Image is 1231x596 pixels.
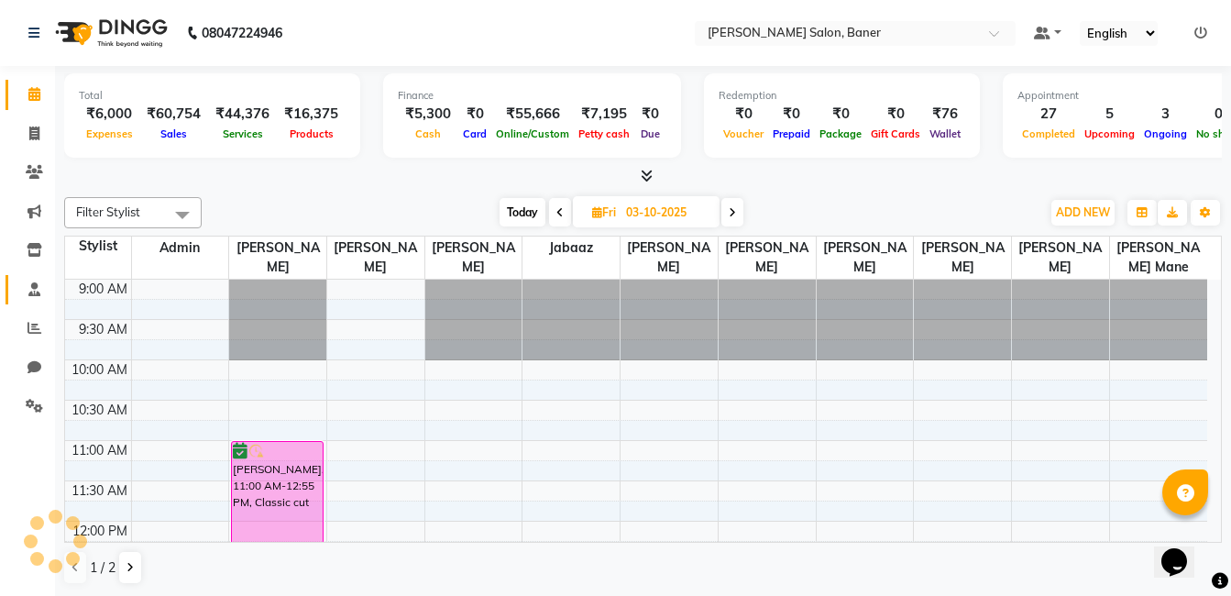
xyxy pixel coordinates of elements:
[719,237,816,279] span: [PERSON_NAME]
[79,88,346,104] div: Total
[588,205,621,219] span: Fri
[636,127,665,140] span: Due
[1139,104,1192,125] div: 3
[574,104,634,125] div: ₹7,195
[768,104,815,125] div: ₹0
[68,401,131,420] div: 10:30 AM
[68,481,131,501] div: 11:30 AM
[1017,127,1080,140] span: Completed
[398,104,458,125] div: ₹5,300
[208,104,277,125] div: ₹44,376
[914,237,1011,279] span: [PERSON_NAME]
[139,104,208,125] div: ₹60,754
[925,127,965,140] span: Wallet
[68,360,131,380] div: 10:00 AM
[156,127,192,140] span: Sales
[621,237,718,279] span: [PERSON_NAME]
[500,198,545,226] span: Today
[65,237,131,256] div: Stylist
[925,104,965,125] div: ₹76
[1051,200,1115,226] button: ADD NEW
[768,127,815,140] span: Prepaid
[68,441,131,460] div: 11:00 AM
[621,199,712,226] input: 2025-10-03
[815,104,866,125] div: ₹0
[815,127,866,140] span: Package
[1017,104,1080,125] div: 27
[574,127,634,140] span: Petty cash
[866,127,925,140] span: Gift Cards
[1080,104,1139,125] div: 5
[1110,237,1207,279] span: [PERSON_NAME] Mane
[425,237,522,279] span: [PERSON_NAME]
[634,104,666,125] div: ₹0
[202,7,282,59] b: 08047224946
[82,127,137,140] span: Expenses
[327,237,424,279] span: [PERSON_NAME]
[75,280,131,299] div: 9:00 AM
[817,237,914,279] span: [PERSON_NAME]
[75,320,131,339] div: 9:30 AM
[1056,205,1110,219] span: ADD NEW
[229,237,326,279] span: [PERSON_NAME]
[458,127,491,140] span: Card
[458,104,491,125] div: ₹0
[218,127,268,140] span: Services
[79,104,139,125] div: ₹6,000
[866,104,925,125] div: ₹0
[719,127,768,140] span: Voucher
[719,104,768,125] div: ₹0
[47,7,172,59] img: logo
[719,88,965,104] div: Redemption
[132,237,229,259] span: Admin
[76,204,140,219] span: Filter Stylist
[285,127,338,140] span: Products
[1154,523,1213,578] iframe: chat widget
[491,127,574,140] span: Online/Custom
[491,104,574,125] div: ₹55,666
[277,104,346,125] div: ₹16,375
[1139,127,1192,140] span: Ongoing
[1012,237,1109,279] span: [PERSON_NAME]
[522,237,620,259] span: Jabaaz
[232,442,323,593] div: [PERSON_NAME], 11:00 AM-12:55 PM, Classic cut
[411,127,445,140] span: Cash
[90,558,115,578] span: 1 / 2
[69,522,131,541] div: 12:00 PM
[1080,127,1139,140] span: Upcoming
[398,88,666,104] div: Finance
